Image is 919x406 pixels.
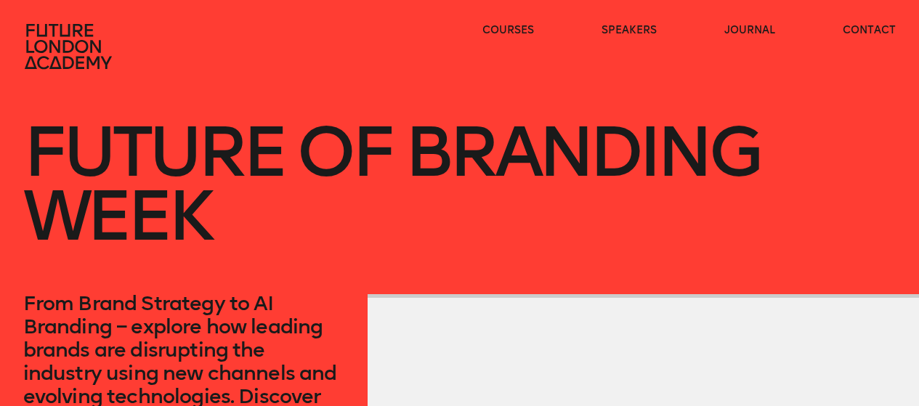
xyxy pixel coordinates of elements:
h1: Future of branding week [23,73,896,294]
a: journal [724,23,775,38]
a: courses [482,23,534,38]
a: speakers [602,23,657,38]
a: contact [843,23,896,38]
